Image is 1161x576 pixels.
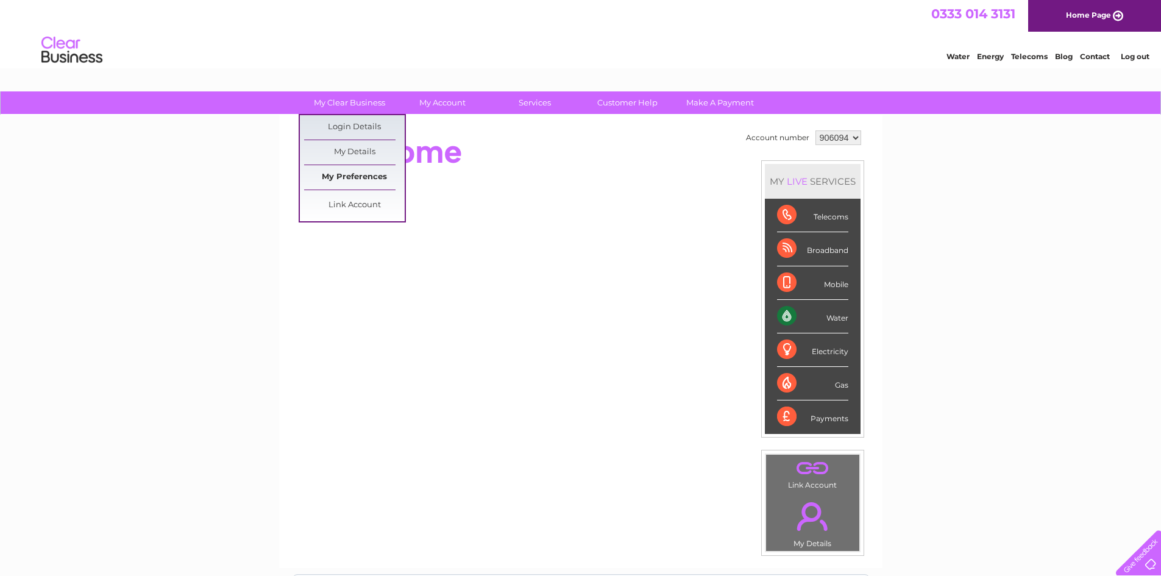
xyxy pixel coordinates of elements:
a: Link Account [304,193,405,218]
td: Account number [743,127,812,148]
a: Make A Payment [670,91,770,114]
a: My Preferences [304,165,405,190]
a: . [769,495,856,538]
a: My Clear Business [299,91,400,114]
a: . [769,458,856,479]
div: Payments [777,400,848,433]
div: Mobile [777,266,848,300]
a: Blog [1055,52,1073,61]
td: My Details [765,492,860,552]
div: Electricity [777,333,848,367]
a: Log out [1121,52,1149,61]
a: Login Details [304,115,405,140]
a: 0333 014 3131 [931,6,1015,21]
a: Customer Help [577,91,678,114]
a: Energy [977,52,1004,61]
a: Water [946,52,970,61]
div: Water [777,300,848,333]
img: logo.png [41,32,103,69]
div: LIVE [784,176,810,187]
td: Link Account [765,454,860,492]
div: Gas [777,367,848,400]
a: My Details [304,140,405,165]
div: Clear Business is a trading name of Verastar Limited (registered in [GEOGRAPHIC_DATA] No. 3667643... [293,7,869,59]
a: Services [485,91,585,114]
div: MY SERVICES [765,164,861,199]
a: Telecoms [1011,52,1048,61]
a: My Account [392,91,492,114]
div: Telecoms [777,199,848,232]
div: Broadband [777,232,848,266]
a: Contact [1080,52,1110,61]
